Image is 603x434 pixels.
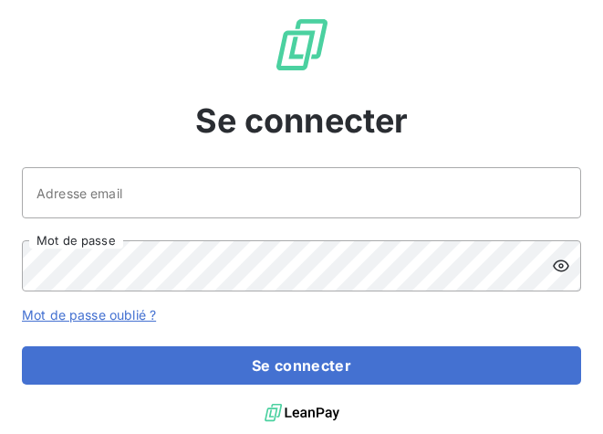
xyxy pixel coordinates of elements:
input: placeholder [22,167,581,218]
img: logo [265,399,339,427]
span: Se connecter [195,96,409,145]
a: Mot de passe oublié ? [22,307,156,323]
button: Se connecter [22,346,581,385]
img: Logo LeanPay [273,16,331,74]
